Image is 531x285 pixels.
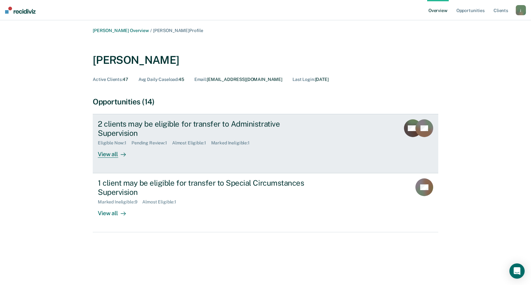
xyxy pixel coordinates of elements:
[172,140,211,146] div: Almost Eligible : 1
[142,199,181,205] div: Almost Eligible : 1
[93,173,438,232] a: 1 client may be eligible for transfer to Special Circumstances SupervisionMarked Ineligible:9Almo...
[98,146,133,158] div: View all
[93,77,128,82] div: 47
[98,205,133,217] div: View all
[153,28,203,33] span: [PERSON_NAME] Profile
[131,140,172,146] div: Pending Review : 1
[93,114,438,173] a: 2 clients may be eligible for transfer to Administrative SupervisionEligible Now:1Pending Review:...
[194,77,282,82] div: [EMAIL_ADDRESS][DOMAIN_NAME]
[138,77,184,82] div: 45
[93,54,179,67] div: [PERSON_NAME]
[516,5,526,15] button: j
[93,97,438,106] div: Opportunities (14)
[5,7,36,14] img: Recidiviz
[138,77,178,82] span: Avg Daily Caseload :
[194,77,207,82] span: Email :
[292,77,329,82] div: [DATE]
[93,28,149,33] a: [PERSON_NAME] Overview
[211,140,255,146] div: Marked Ineligible : 1
[93,77,123,82] span: Active Clients :
[292,77,315,82] span: Last Login :
[98,140,131,146] div: Eligible Now : 1
[98,178,321,197] div: 1 client may be eligible for transfer to Special Circumstances Supervision
[98,199,142,205] div: Marked Ineligible : 9
[98,119,321,138] div: 2 clients may be eligible for transfer to Administrative Supervision
[509,263,525,279] div: Open Intercom Messenger
[149,28,153,33] span: /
